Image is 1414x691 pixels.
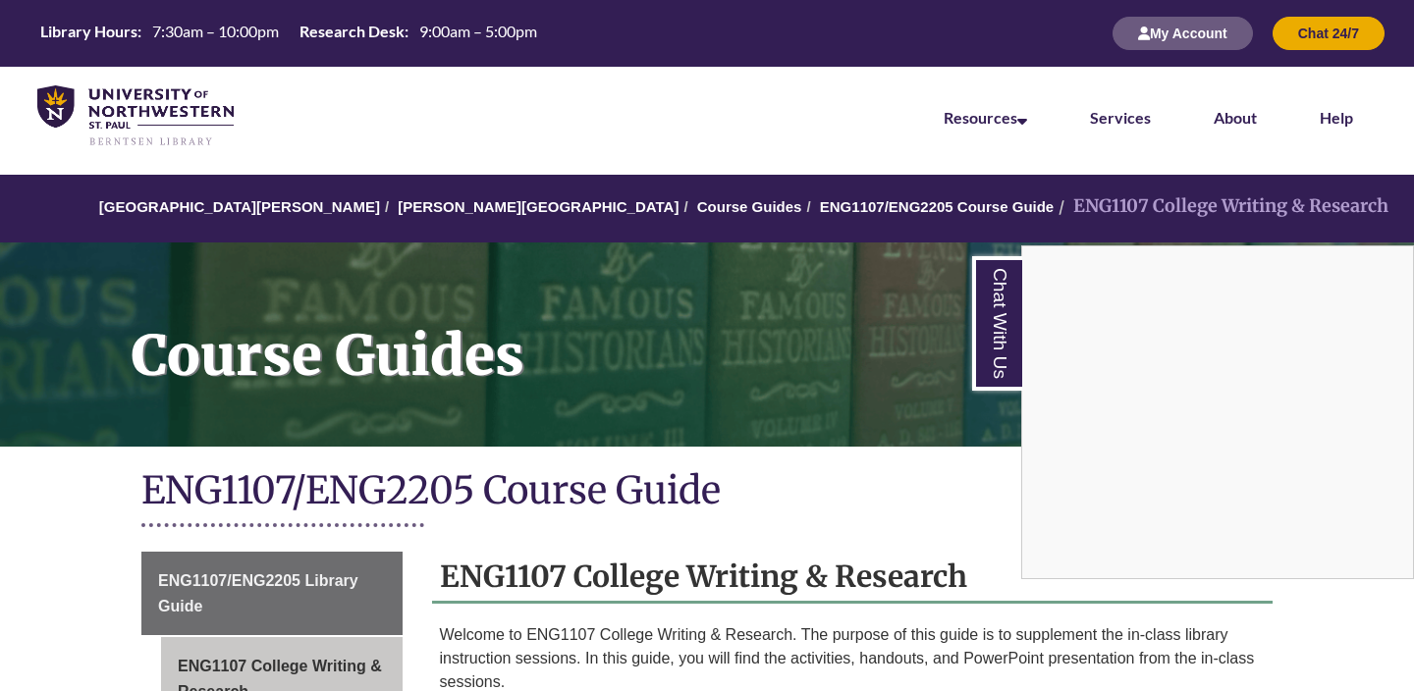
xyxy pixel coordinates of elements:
[1320,108,1353,127] a: Help
[1090,108,1151,127] a: Services
[1022,246,1413,578] iframe: To enrich screen reader interactions, please activate Accessibility in Grammarly extension settings
[1021,245,1414,579] div: Chat With Us
[1214,108,1257,127] a: About
[37,85,234,147] img: UNWSP Library Logo
[944,108,1027,127] a: Resources
[972,256,1022,391] a: Chat With Us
